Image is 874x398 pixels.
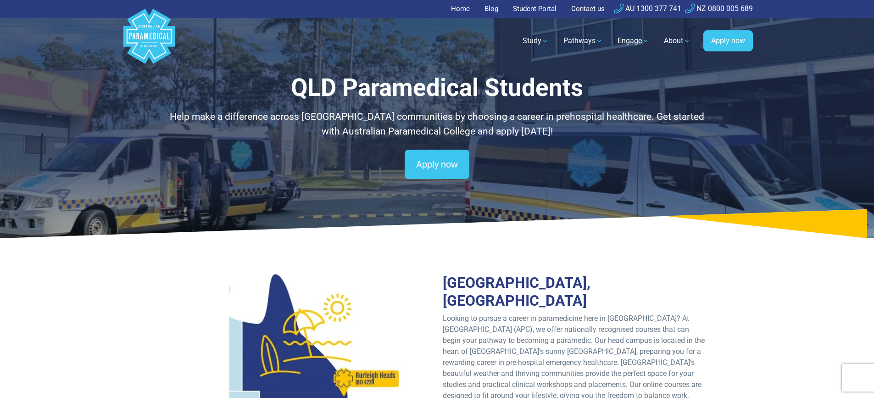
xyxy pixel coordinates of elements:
p: Help make a difference across [GEOGRAPHIC_DATA] communities by choosing a career in prehospital h... [169,110,706,139]
a: Engage [612,28,655,54]
a: NZ 0800 005 689 [685,4,753,13]
a: Apply now [405,150,469,179]
h2: [GEOGRAPHIC_DATA], [GEOGRAPHIC_DATA] [443,274,706,309]
a: Apply now [703,30,753,51]
a: Australian Paramedical College [122,18,177,64]
a: About [658,28,696,54]
a: Pathways [558,28,608,54]
a: AU 1300 377 741 [614,4,681,13]
h1: QLD Paramedical Students [169,73,706,102]
a: Study [517,28,554,54]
